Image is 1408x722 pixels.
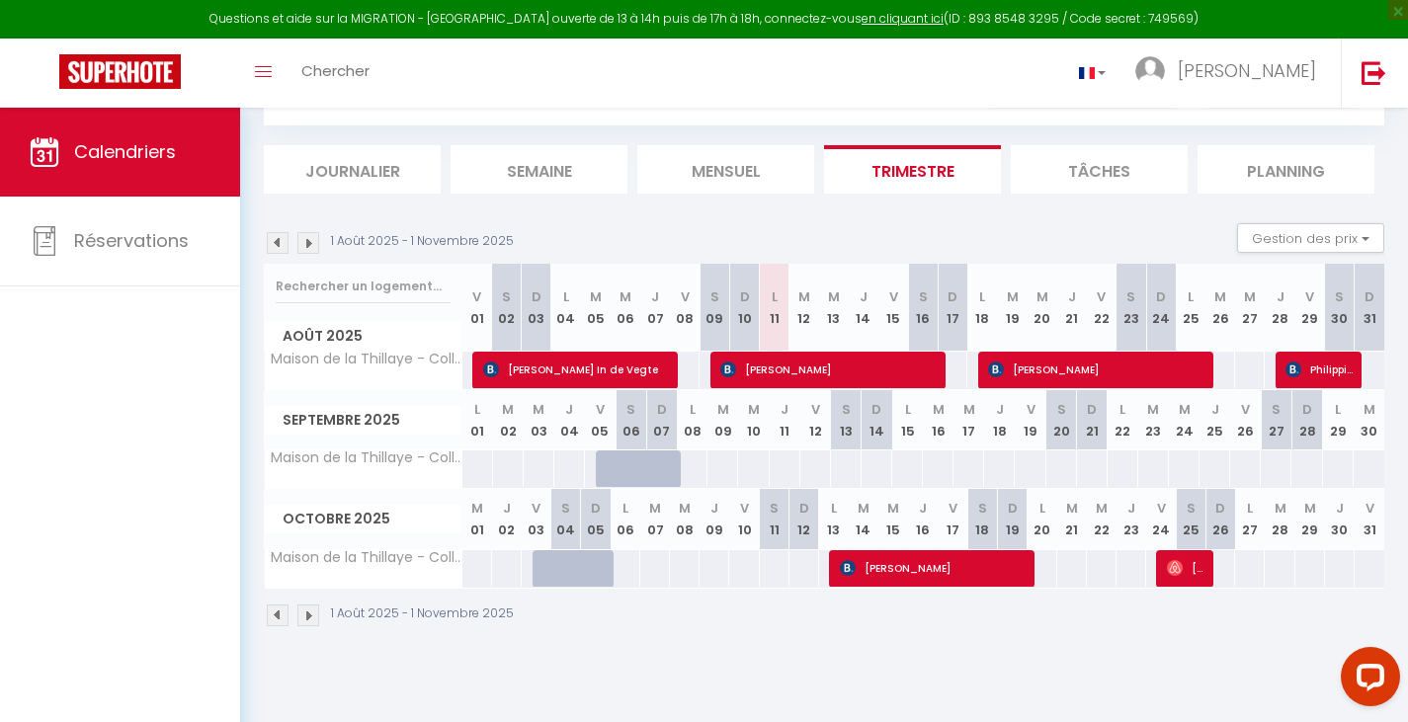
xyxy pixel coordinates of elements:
th: 13 [831,390,862,450]
th: 25 [1176,264,1205,352]
abbr: M [1066,499,1078,518]
abbr: S [1057,400,1066,419]
img: logout [1362,60,1386,85]
abbr: L [772,287,778,306]
abbr: D [740,287,750,306]
th: 26 [1205,489,1235,549]
th: 27 [1261,390,1291,450]
th: 19 [997,264,1027,352]
th: 05 [585,390,616,450]
abbr: L [690,400,696,419]
th: 12 [789,489,819,549]
abbr: D [948,287,957,306]
th: 17 [953,390,984,450]
abbr: S [710,287,719,306]
span: Chercher [301,60,370,81]
abbr: D [1156,287,1166,306]
abbr: D [591,499,601,518]
th: 12 [789,264,819,352]
th: 17 [938,489,967,549]
th: 31 [1355,264,1384,352]
span: Philippine Pimond [1285,351,1355,388]
th: 14 [849,489,878,549]
li: Trimestre [824,145,1001,194]
th: 07 [640,264,670,352]
th: 23 [1117,264,1146,352]
abbr: V [681,287,690,306]
li: Semaine [451,145,627,194]
th: 22 [1087,489,1117,549]
abbr: D [799,499,809,518]
th: 04 [551,264,581,352]
th: 24 [1169,390,1200,450]
abbr: M [679,499,691,518]
abbr: V [532,499,540,518]
a: en cliquant ici [862,10,944,27]
th: 22 [1108,390,1138,450]
th: 23 [1138,390,1169,450]
th: 28 [1265,264,1294,352]
th: 09 [700,489,729,549]
th: 13 [819,264,849,352]
abbr: M [748,400,760,419]
img: ... [1135,56,1165,86]
th: 08 [670,264,700,352]
abbr: L [831,499,837,518]
abbr: S [1126,287,1135,306]
th: 06 [611,489,640,549]
th: 10 [729,264,759,352]
abbr: V [740,499,749,518]
span: [PERSON_NAME] [720,351,938,388]
th: 10 [738,390,769,450]
abbr: D [1008,499,1018,518]
th: 28 [1265,489,1294,549]
th: 18 [984,390,1015,450]
abbr: L [563,287,569,306]
abbr: M [1275,499,1286,518]
abbr: M [887,499,899,518]
abbr: D [657,400,667,419]
abbr: S [770,499,779,518]
th: 25 [1200,390,1230,450]
th: 02 [492,489,522,549]
th: 25 [1176,489,1205,549]
th: 21 [1057,489,1087,549]
abbr: S [978,499,987,518]
th: 09 [700,264,729,352]
th: 04 [554,390,585,450]
abbr: V [1241,400,1250,419]
th: 31 [1355,489,1384,549]
abbr: J [1211,400,1219,419]
span: Maison de la Thillaye - Collection Idylliq [268,352,465,366]
p: 1 Août 2025 - 1 Novembre 2025 [331,232,514,251]
span: Octobre 2025 [265,505,461,533]
th: 26 [1205,264,1235,352]
th: 20 [1046,390,1077,450]
abbr: S [561,499,570,518]
th: 29 [1295,489,1325,549]
th: 18 [967,489,997,549]
th: 12 [800,390,831,450]
th: 21 [1057,264,1087,352]
abbr: D [1087,400,1097,419]
abbr: M [717,400,729,419]
abbr: S [626,400,635,419]
th: 29 [1323,390,1354,450]
span: [PERSON_NAME] [988,351,1205,388]
abbr: L [1335,400,1341,419]
th: 19 [1015,390,1045,450]
span: Maison de la Thillaye - Collection Idylliq [268,450,465,465]
span: [PERSON_NAME] [840,549,1028,587]
abbr: M [533,400,544,419]
abbr: V [1157,499,1166,518]
th: 24 [1146,264,1176,352]
a: ... [PERSON_NAME] [1120,39,1341,108]
abbr: J [1127,499,1135,518]
th: 15 [878,489,908,549]
a: Chercher [287,39,384,108]
span: Calendriers [74,139,176,164]
span: [PERSON_NAME] [1178,58,1316,83]
th: 19 [997,489,1027,549]
abbr: S [919,287,928,306]
abbr: M [1179,400,1191,419]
